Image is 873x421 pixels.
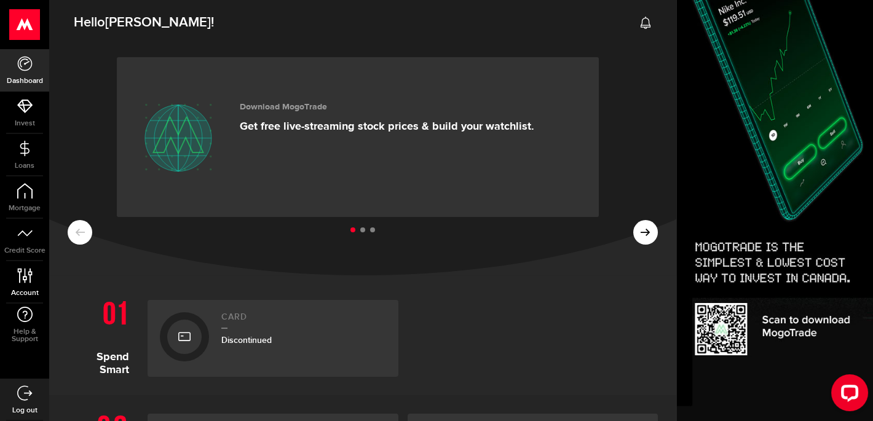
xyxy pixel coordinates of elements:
p: Get free live-streaming stock prices & build your watchlist. [240,120,534,133]
span: Discontinued [221,335,272,345]
a: CardDiscontinued [148,300,398,377]
span: [PERSON_NAME] [105,14,211,31]
iframe: LiveChat chat widget [821,369,873,421]
h1: Spend Smart [68,294,138,377]
h2: Card [221,312,386,329]
h3: Download MogoTrade [240,102,534,112]
a: Download MogoTrade Get free live-streaming stock prices & build your watchlist. [117,57,599,217]
span: Hello ! [74,10,214,36]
